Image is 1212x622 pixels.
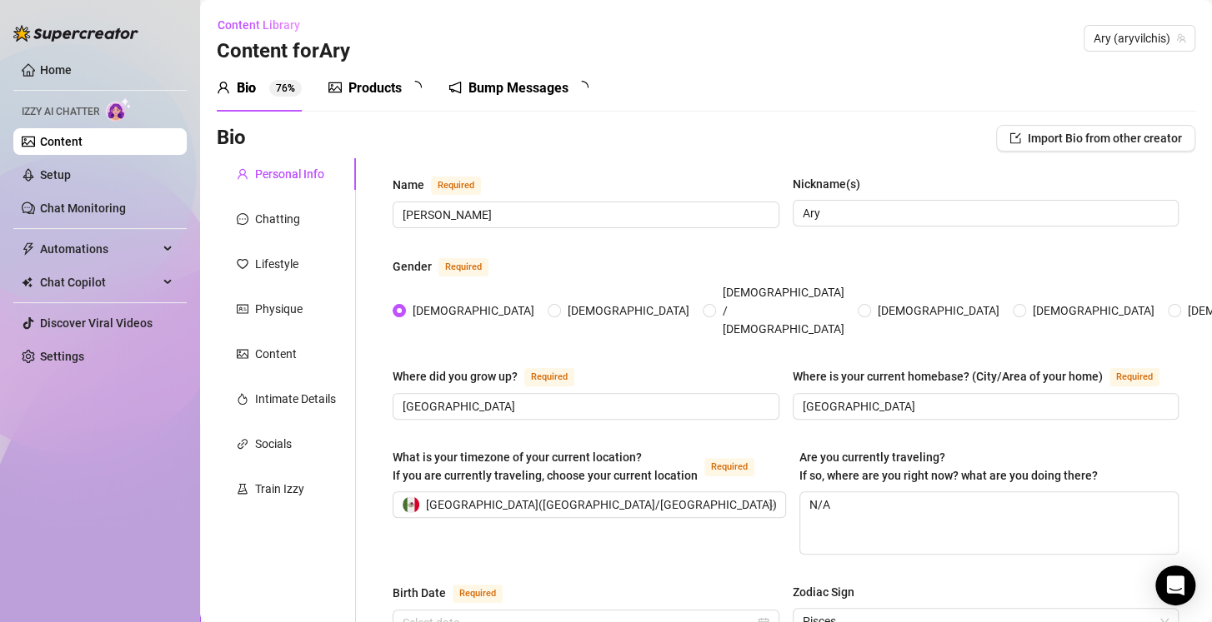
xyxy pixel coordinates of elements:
div: Train Izzy [255,480,304,498]
a: Content [40,135,83,148]
span: notification [448,81,462,94]
div: Birth Date [393,584,446,602]
div: Bump Messages [468,78,568,98]
span: message [237,213,248,225]
textarea: N/A [800,492,1179,554]
div: Where did you grow up? [393,367,518,386]
span: fire [237,393,248,405]
a: Home [40,63,72,77]
input: Name [403,206,766,224]
span: idcard [237,303,248,315]
a: Chat Monitoring [40,202,126,215]
div: Bio [237,78,256,98]
div: Chatting [255,210,300,228]
span: Ary (aryvilchis) [1094,26,1185,51]
label: Name [393,175,499,195]
span: loading [406,78,423,96]
a: Setup [40,168,71,182]
input: Where is your current homebase? (City/Area of your home) [803,397,1166,415]
img: mx [403,496,419,513]
span: picture [328,81,342,94]
div: Name [393,176,424,194]
span: experiment [237,483,248,495]
div: Zodiac Sign [793,583,854,601]
span: Import Bio from other creator [1028,132,1182,145]
div: Lifestyle [255,255,298,273]
span: Chat Copilot [40,269,158,296]
span: picture [237,348,248,360]
label: Where is your current homebase? (City/Area of your home) [793,366,1178,386]
span: Required [1109,368,1159,386]
div: Content [255,345,297,363]
label: Zodiac Sign [793,583,866,601]
span: Content Library [218,18,300,32]
span: [DEMOGRAPHIC_DATA] [871,301,1006,320]
span: Required [453,585,503,603]
span: heart [237,258,248,270]
a: Settings [40,350,84,363]
span: What is your timezone of your current location? If you are currently traveling, choose your curre... [393,450,698,482]
h3: Bio [217,125,246,152]
span: Automations [40,236,158,262]
img: logo-BBDzfeDw.svg [13,25,138,42]
span: [DEMOGRAPHIC_DATA] [406,301,541,320]
img: AI Chatter [106,97,132,122]
h3: Content for Ary [217,38,350,65]
button: Content Library [217,12,313,38]
div: Physique [255,300,303,318]
span: loading [573,78,590,96]
img: Chat Copilot [22,276,33,288]
label: Gender [393,256,507,276]
a: Discover Viral Videos [40,316,153,330]
div: Personal Info [255,165,324,183]
label: Nickname(s) [793,175,872,193]
div: Gender [393,257,432,276]
span: [DEMOGRAPHIC_DATA] / [DEMOGRAPHIC_DATA] [716,283,851,338]
span: import [1009,132,1021,144]
input: Where did you grow up? [403,397,766,415]
input: Nickname(s) [803,204,1166,222]
div: Where is your current homebase? (City/Area of your home) [793,367,1103,386]
span: team [1176,33,1186,43]
span: thunderbolt [22,242,35,256]
span: Are you currently traveling? If so, where are you right now? what are you doing there? [799,450,1098,482]
label: Where did you grow up? [393,366,593,386]
span: [DEMOGRAPHIC_DATA] [1026,301,1161,320]
span: link [237,438,248,450]
div: Socials [255,435,292,453]
div: Nickname(s) [793,175,860,193]
span: Required [704,458,754,476]
span: [DEMOGRAPHIC_DATA] [561,301,696,320]
sup: 76% [269,80,302,97]
span: user [217,81,230,94]
span: [GEOGRAPHIC_DATA] ( [GEOGRAPHIC_DATA]/[GEOGRAPHIC_DATA] ) [426,492,777,517]
div: Open Intercom Messenger [1155,565,1195,605]
span: Required [431,177,481,195]
div: Intimate Details [255,390,336,408]
span: user [237,168,248,180]
button: Import Bio from other creator [996,125,1195,152]
span: Izzy AI Chatter [22,104,99,120]
span: Required [524,368,574,386]
div: Products [348,78,402,98]
span: Required [438,258,488,276]
label: Birth Date [393,583,521,603]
